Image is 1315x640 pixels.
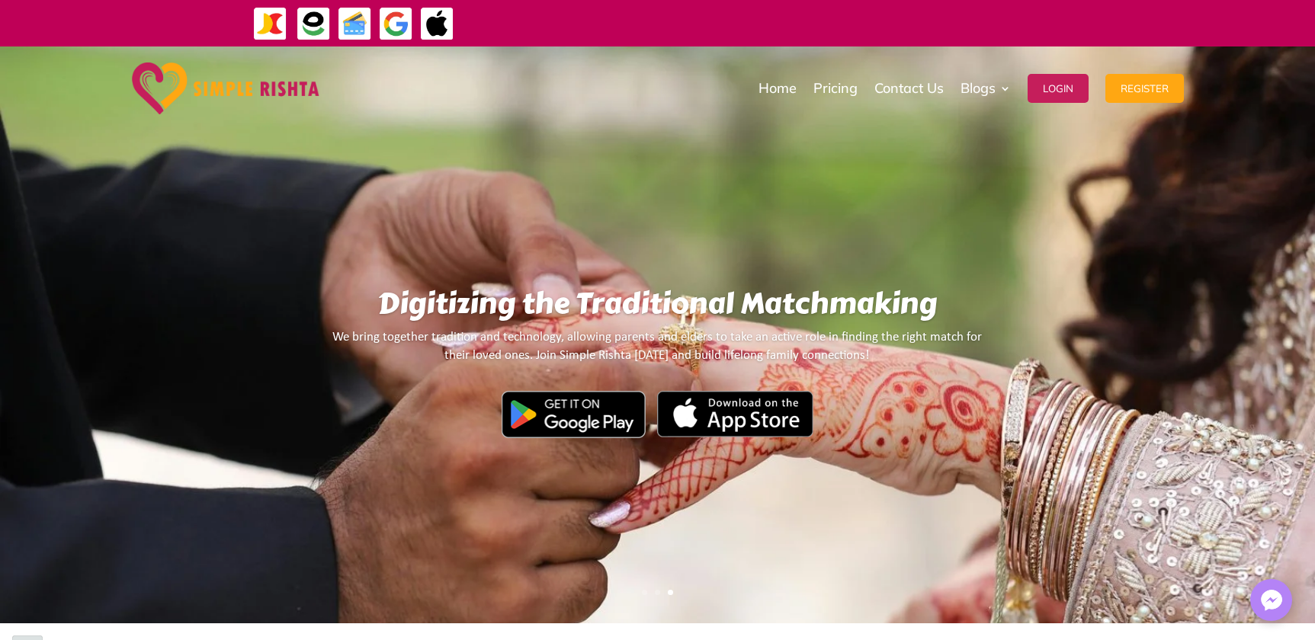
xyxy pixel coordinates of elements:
[759,50,797,126] a: Home
[253,7,287,41] img: JazzCash-icon
[332,328,983,444] : We bring together tradition and technology, allowing parents and elders to take an active role in...
[502,391,646,438] img: Google Play
[379,7,413,41] img: GooglePay-icon
[338,7,372,41] img: Credit Cards
[1028,50,1089,126] a: Login
[1028,74,1089,103] button: Login
[1105,50,1184,126] a: Register
[961,50,1011,126] a: Blogs
[1105,74,1184,103] button: Register
[1256,585,1287,616] img: Messenger
[332,286,983,328] h1: Digitizing the Traditional Matchmaking
[874,50,944,126] a: Contact Us
[642,590,647,595] a: 1
[297,7,331,41] img: EasyPaisa-icon
[655,590,660,595] a: 2
[420,7,454,41] img: ApplePay-icon
[813,50,858,126] a: Pricing
[668,590,673,595] a: 3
